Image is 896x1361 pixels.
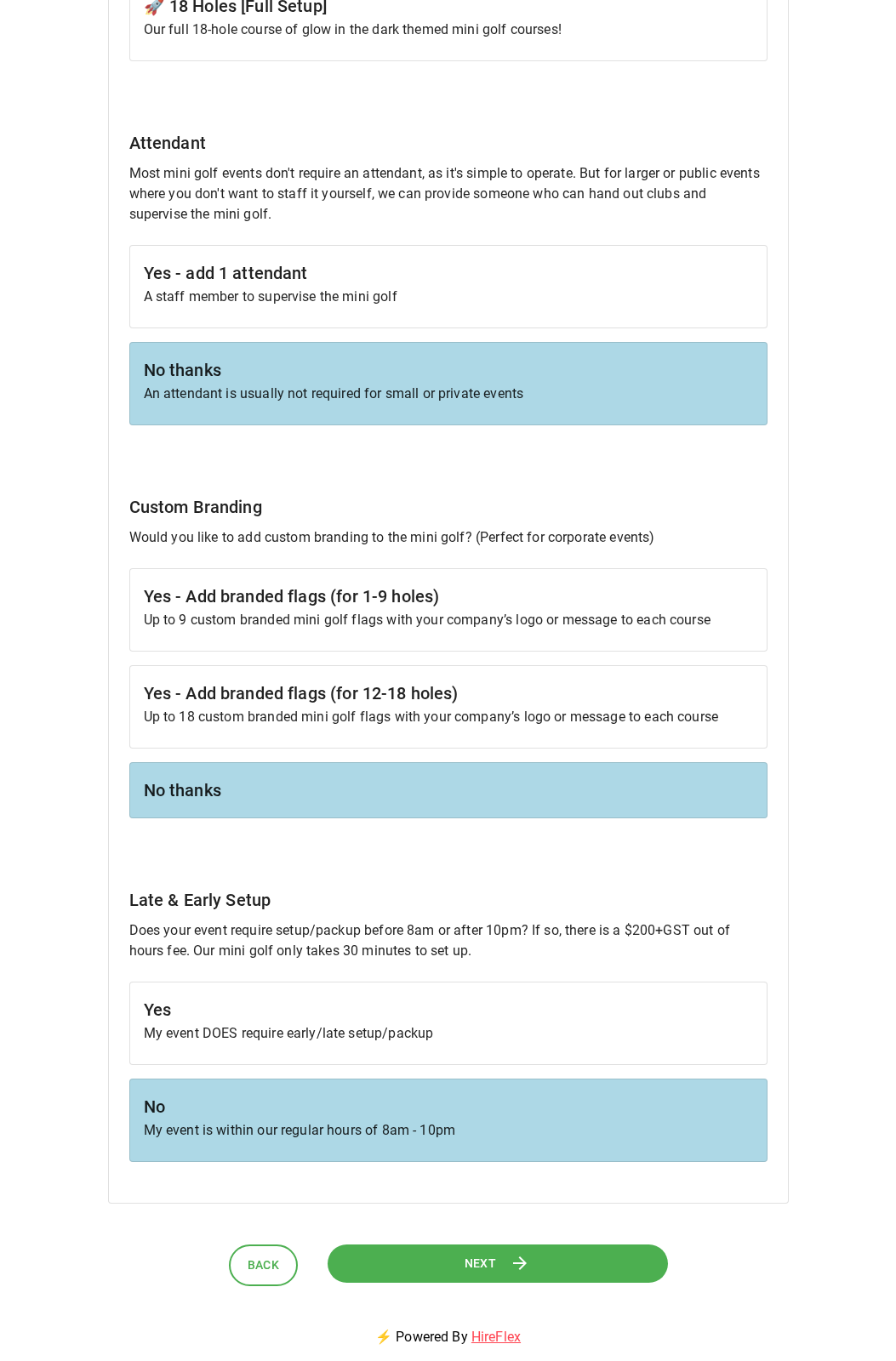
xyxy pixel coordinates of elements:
span: Back [248,1255,280,1276]
button: Back [229,1244,299,1286]
p: Up to 18 custom branded mini golf flags with your company’s logo or message to each course [144,707,753,727]
h6: Yes - Add branded flags (for 1-9 holes) [144,583,753,610]
span: Next [465,1253,497,1274]
h6: Yes - Add branded flags (for 12-18 holes) [144,680,753,707]
p: Most mini golf events don't require an attendant, as it's simple to operate. But for larger or pu... [129,163,768,225]
p: My event is within our regular hours of 8am - 10pm [144,1120,753,1141]
h6: No thanks [144,777,753,804]
h6: No thanks [144,356,753,384]
p: An attendant is usually not required for small or private events [144,384,753,404]
p: Our full 18-hole course of glow in the dark themed mini golf courses! [144,20,753,40]
h6: Custom Branding [129,493,768,521]
h6: Attendant [129,129,768,157]
button: Next [327,1244,667,1283]
h6: Late & Early Setup [129,886,768,914]
h6: Yes - add 1 attendant [144,259,753,287]
h6: No [144,1093,753,1120]
p: Would you like to add custom branding to the mini golf? (Perfect for corporate events) [129,527,768,548]
p: My event DOES require early/late setup/packup [144,1023,753,1044]
p: A staff member to supervise the mini golf [144,287,753,307]
p: Does your event require setup/packup before 8am or after 10pm? If so, there is a $200+GST out of ... [129,920,768,961]
h6: Yes [144,996,753,1023]
p: Up to 9 custom branded mini golf flags with your company’s logo or message to each course [144,610,753,630]
a: HireFlex [471,1329,521,1345]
